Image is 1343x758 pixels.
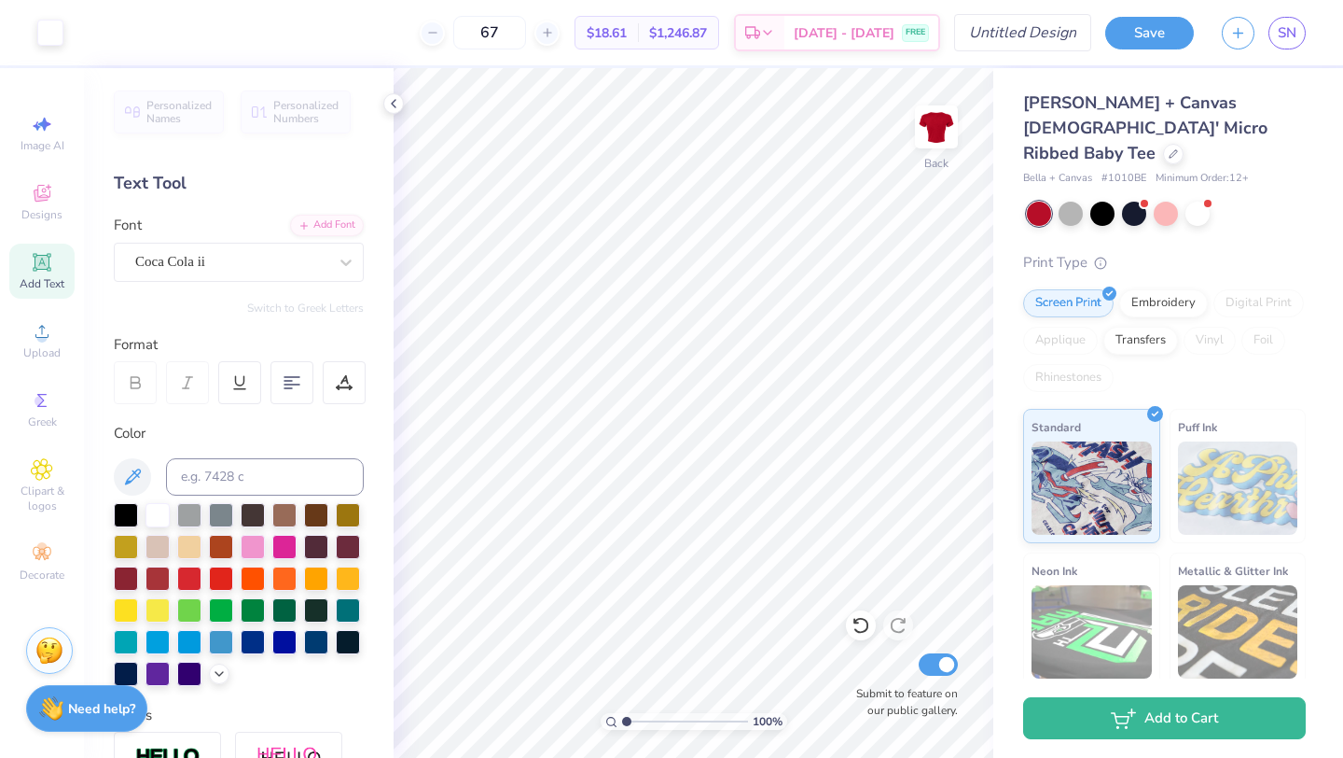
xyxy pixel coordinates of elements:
span: $18.61 [587,23,627,43]
div: Rhinestones [1023,364,1114,392]
span: Standard [1031,417,1081,437]
div: Color [114,423,364,444]
span: 100 % [753,713,782,730]
span: # 1010BE [1101,171,1146,187]
input: e.g. 7428 c [166,458,364,496]
img: Neon Ink [1031,585,1152,679]
span: Metallic & Glitter Ink [1178,561,1288,581]
div: Screen Print [1023,289,1114,317]
div: Format [114,334,366,356]
span: Neon Ink [1031,561,1077,581]
img: Metallic & Glitter Ink [1178,585,1298,679]
label: Font [114,215,142,236]
button: Switch to Greek Letters [247,301,364,316]
span: Personalized Names [146,99,213,125]
button: Add to Cart [1023,697,1306,739]
img: Puff Ink [1178,442,1298,535]
div: Embroidery [1119,289,1208,317]
span: Personalized Numbers [273,99,339,125]
span: [PERSON_NAME] + Canvas [DEMOGRAPHIC_DATA]' Micro Ribbed Baby Tee [1023,91,1267,164]
span: Minimum Order: 12 + [1156,171,1249,187]
button: Save [1105,17,1194,49]
strong: Need help? [68,700,135,718]
div: Transfers [1103,327,1178,355]
span: Puff Ink [1178,417,1217,437]
span: Add Text [20,276,64,291]
span: Greek [28,414,57,429]
span: SN [1278,22,1296,44]
div: Styles [114,705,364,726]
div: Applique [1023,327,1098,355]
input: Untitled Design [954,14,1091,51]
img: Standard [1031,442,1152,535]
input: – – [453,16,526,49]
span: Decorate [20,568,64,583]
span: $1,246.87 [649,23,707,43]
img: Back [918,108,955,146]
div: Digital Print [1213,289,1304,317]
span: [DATE] - [DATE] [794,23,894,43]
span: Designs [21,207,62,222]
div: Text Tool [114,171,364,196]
span: Image AI [21,138,64,153]
div: Back [924,155,948,172]
label: Submit to feature on our public gallery. [846,685,958,719]
div: Add Font [290,215,364,236]
a: SN [1268,17,1306,49]
span: Upload [23,345,61,360]
div: Foil [1241,327,1285,355]
div: Print Type [1023,252,1306,274]
span: FREE [906,26,925,39]
div: Vinyl [1184,327,1236,355]
span: Bella + Canvas [1023,171,1092,187]
span: Clipart & logos [9,484,75,513]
